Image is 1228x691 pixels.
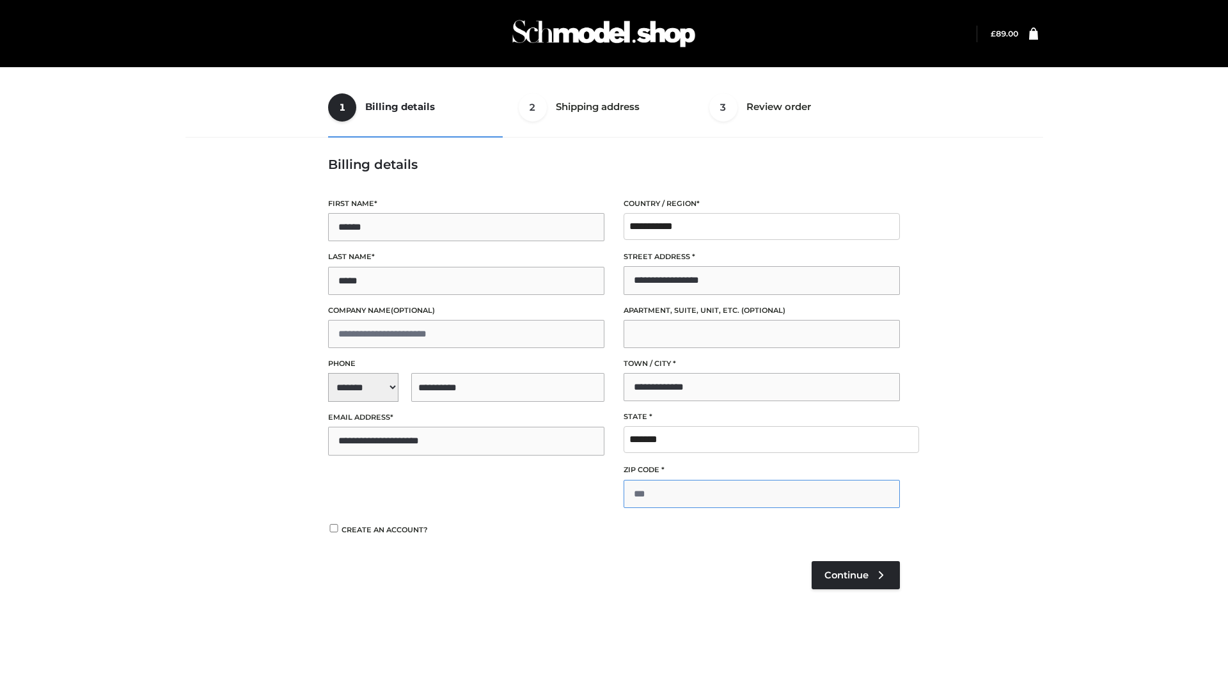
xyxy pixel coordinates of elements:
span: Create an account? [342,525,428,534]
img: Schmodel Admin 964 [508,8,700,59]
label: ZIP Code [624,464,900,476]
label: Street address [624,251,900,263]
label: Last name [328,251,604,263]
input: Create an account? [328,524,340,532]
span: (optional) [391,306,435,315]
label: Phone [328,358,604,370]
a: £89.00 [991,29,1018,38]
label: Email address [328,411,604,424]
label: State [624,411,900,423]
span: £ [991,29,996,38]
bdi: 89.00 [991,29,1018,38]
label: Company name [328,305,604,317]
label: Apartment, suite, unit, etc. [624,305,900,317]
label: First name [328,198,604,210]
label: Town / City [624,358,900,370]
a: Continue [812,561,900,589]
span: (optional) [741,306,785,315]
span: Continue [824,569,869,581]
h3: Billing details [328,157,900,172]
label: Country / Region [624,198,900,210]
